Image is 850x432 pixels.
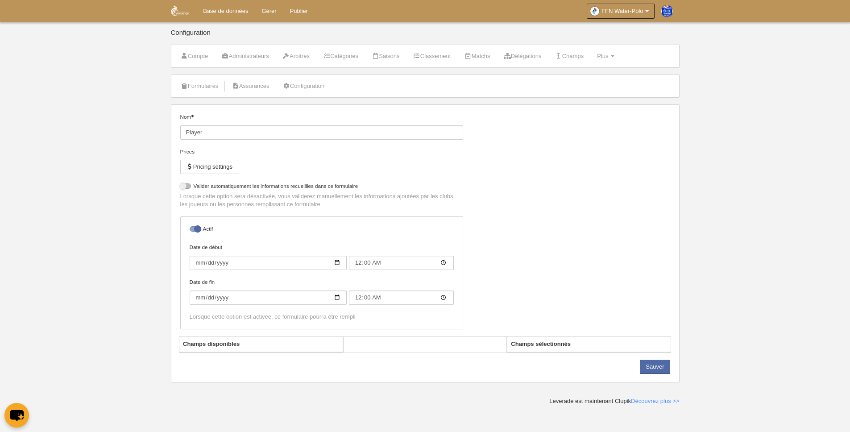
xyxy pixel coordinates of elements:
a: Formulaires [176,79,224,93]
span: FFN Water-Polo [601,7,643,16]
label: Date de fin [190,278,454,305]
a: Champs [550,50,589,63]
div: Leverade est maintenant Clupik [549,397,679,405]
div: Lorsque cette option est activée, ce formulaire pourra être rempli [190,313,454,321]
div: Configuration [171,29,680,45]
a: Compte [176,50,213,63]
p: Lorsque cette option sera désactivée, vous validerez manuellement les informations ajoutées par l... [180,192,463,208]
button: chat-button [4,403,29,428]
span: Plus [597,53,608,59]
img: FFN Water-Polo [171,5,189,16]
input: Date de fin [190,291,347,305]
a: Arbitres [278,50,315,63]
a: Administrateurs [216,50,274,63]
th: Champs disponibles [179,336,343,352]
a: Assurances [227,79,274,93]
label: Valider automatiquement les informations recueillies dans ce formulaire [180,182,463,192]
div: Prices [180,148,463,156]
img: OaDPB3zQPxTf.30x30.jpg [590,7,599,16]
a: Catégories [318,50,363,63]
input: Date de fin [349,291,454,305]
button: Pricing settings [180,160,238,174]
a: Découvrez plus >> [631,398,679,404]
input: Nom [180,125,463,140]
label: Nom [180,113,463,140]
a: Configuration [278,79,330,93]
img: PaswSEHnFMei.30x30.jpg [661,5,673,17]
label: Date de début [190,243,454,270]
a: FFN Water-Polo [587,4,654,19]
input: Date de début [190,256,347,270]
button: Sauver [640,360,670,374]
input: Date de début [349,256,454,270]
a: Classement [408,50,456,63]
a: Plus [592,50,619,63]
i: Obligatoire [191,115,194,117]
a: Délégations [499,50,547,63]
label: Actif [190,225,454,235]
th: Champs sélectionnés [507,336,671,352]
a: Saisons [367,50,405,63]
a: Matchs [459,50,495,63]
